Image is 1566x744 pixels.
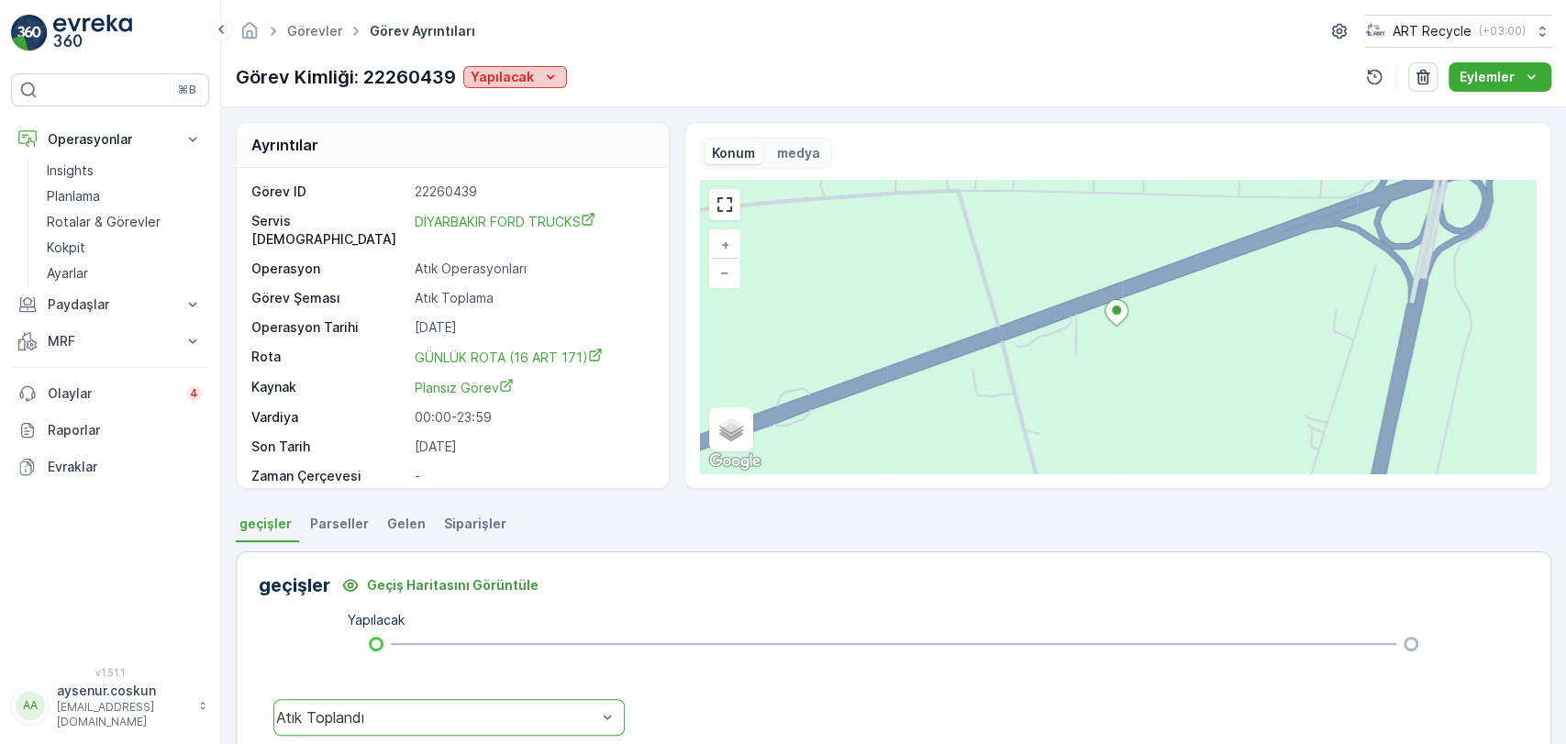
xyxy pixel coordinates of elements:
p: Görev Kimliği: 22260439 [236,63,456,91]
span: geçişler [239,515,292,533]
p: MRF [48,332,172,350]
a: Uzaklaştır [711,259,739,286]
p: Atık Operasyonları [415,260,649,278]
p: Ayarlar [47,264,88,283]
p: ART Recycle [1393,22,1472,40]
a: Plansız Görev [415,378,649,397]
button: Yapılacak [463,66,567,88]
p: 00:00-23:59 [415,408,649,427]
p: Servis [DEMOGRAPHIC_DATA] [251,212,407,249]
p: Rotalar & Görevler [47,213,161,231]
p: ⌘B [178,83,196,97]
a: Planlama [39,183,209,209]
p: Görev ID [251,183,407,201]
p: - [415,467,649,485]
button: Geçiş Haritasını Görüntüle [330,571,550,600]
a: GÜNLÜK ROTA (16 ART 171) [415,348,649,367]
span: Görev Ayrıntıları [366,22,479,40]
a: Görevler [287,23,342,39]
span: − [720,264,729,280]
p: Zaman Çerçevesi [251,467,407,485]
p: Son Tarih [251,438,407,456]
p: Raporlar [48,421,202,439]
span: DİYARBAKIR FORD TRUCKS [415,214,595,229]
img: logo_light-DOdMpM7g.png [53,15,132,51]
p: Operasyon Tarihi [251,318,407,337]
p: Kokpit [47,239,85,257]
p: 4 [190,386,198,401]
p: Görev Şeması [251,289,407,307]
span: Parseller [310,515,369,533]
p: [DATE] [415,438,649,456]
span: Gelen [387,515,426,533]
p: Planlama [47,187,100,205]
a: Layers [711,409,751,450]
p: Kaynak [251,378,407,397]
button: ART Recycle(+03:00) [1365,15,1551,48]
p: Yapılacak [471,68,534,86]
p: Atık Toplama [415,289,649,307]
p: Operasyon [251,260,407,278]
a: Raporlar [11,412,209,449]
p: medya [777,144,820,162]
img: Google [705,450,765,473]
p: Yapılacak [348,611,405,629]
p: geçişler [259,572,330,599]
button: MRF [11,323,209,360]
p: [EMAIL_ADDRESS][DOMAIN_NAME] [57,700,189,729]
p: Insights [47,161,94,180]
p: 22260439 [415,183,649,201]
div: Atık Toplandı [276,709,596,726]
a: Bu bölgeyi Google Haritalar'da açın (yeni pencerede açılır) [705,450,765,473]
p: Paydaşlar [48,295,172,314]
span: v 1.51.1 [11,667,209,678]
p: ( +03:00 ) [1479,24,1526,39]
button: Operasyonlar [11,121,209,158]
a: Yakınlaştır [711,231,739,259]
p: Rota [251,348,407,367]
a: Insights [39,158,209,183]
p: Operasyonlar [48,130,172,149]
a: Evraklar [11,449,209,485]
a: View Fullscreen [711,191,739,218]
a: Kokpit [39,235,209,261]
p: aysenur.coskun [57,682,189,700]
p: Eylemler [1460,68,1515,86]
p: Vardiya [251,408,407,427]
a: Olaylar4 [11,375,209,412]
button: AAaysenur.coskun[EMAIL_ADDRESS][DOMAIN_NAME] [11,682,209,729]
img: image_23.png [1365,21,1385,41]
p: Evraklar [48,458,202,476]
div: AA [16,691,45,720]
a: DİYARBAKIR FORD TRUCKS [415,212,649,249]
img: logo [11,15,48,51]
p: Konum [712,144,755,162]
a: Ayarlar [39,261,209,286]
span: Plansız Görev [415,380,514,395]
span: + [721,237,729,252]
span: Siparişler [444,515,506,533]
p: Geçiş Haritasını Görüntüle [367,576,539,594]
span: GÜNLÜK ROTA (16 ART 171) [415,350,603,365]
a: Ana Sayfa [239,28,260,43]
p: Olaylar [48,384,175,403]
button: Paydaşlar [11,286,209,323]
a: Rotalar & Görevler [39,209,209,235]
button: Eylemler [1449,62,1551,92]
p: Ayrıntılar [251,134,318,156]
p: [DATE] [415,318,649,337]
